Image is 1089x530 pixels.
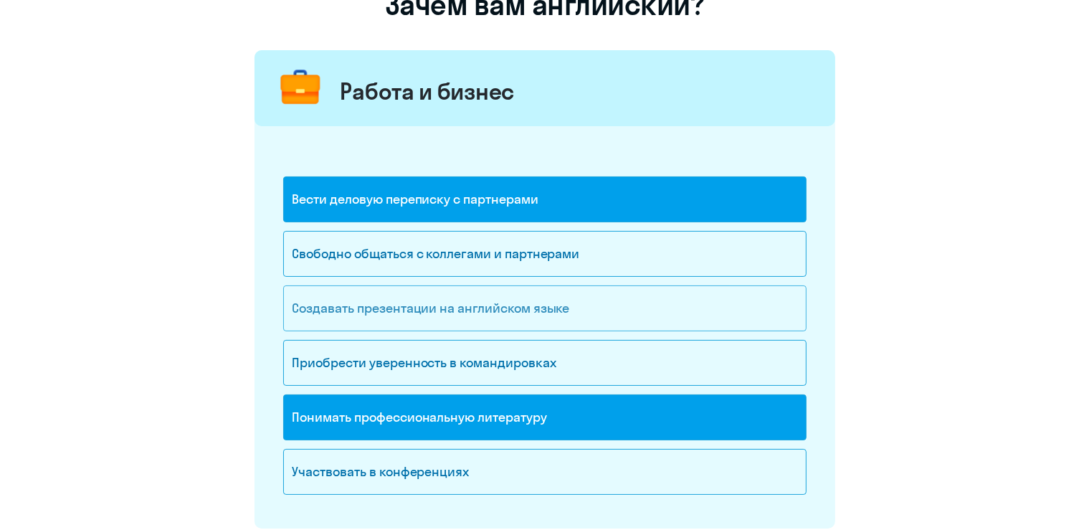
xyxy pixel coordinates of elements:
img: briefcase.png [274,62,327,115]
div: Участвовать в конференциях [283,449,807,495]
div: Вести деловую переписку с партнерами [283,176,807,222]
div: Свободно общаться с коллегами и партнерами [283,231,807,277]
div: Создавать презентации на английском языке [283,285,807,331]
div: Понимать профессиональную литературу [283,394,807,440]
div: Приобрести уверенность в командировках [283,340,807,386]
div: Работа и бизнес [341,77,515,105]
